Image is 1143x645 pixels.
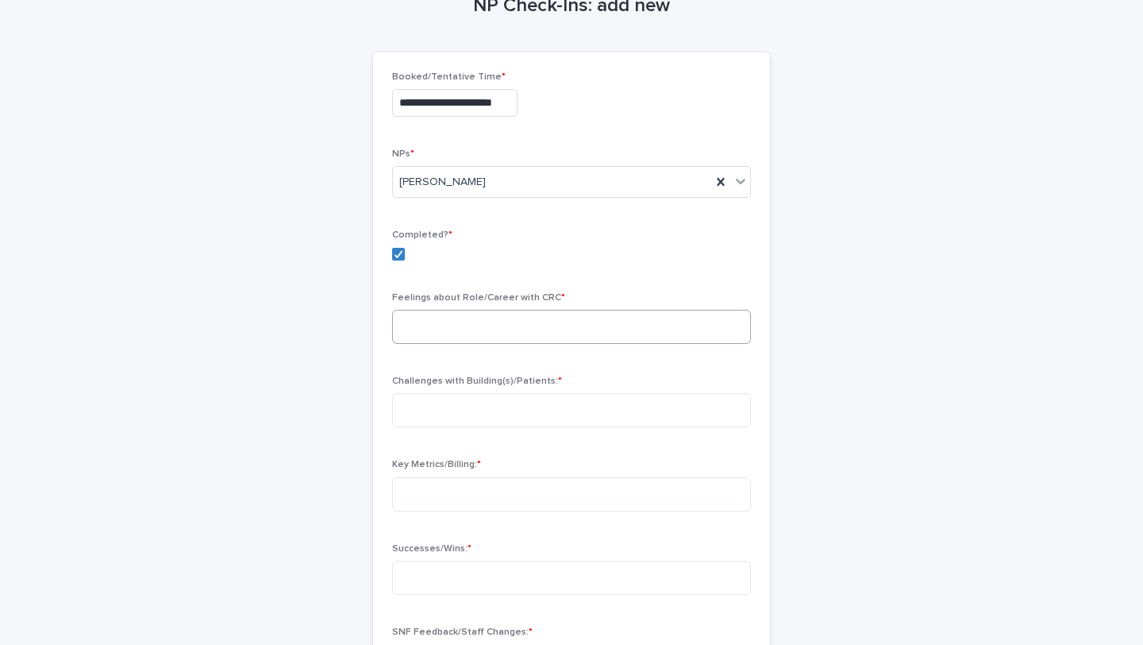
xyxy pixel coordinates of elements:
[399,174,486,191] span: [PERSON_NAME]
[392,544,471,554] span: Successes/Wins:
[392,293,565,303] span: Feelings about Role/Career with CRC
[392,460,481,469] span: Key Metrics/Billing:
[392,377,562,386] span: Challenges with Building(s)/Patients:
[392,628,533,637] span: SNF Feedback/Staff Changes:
[392,149,414,159] span: NPs
[392,230,452,240] span: Completed?
[392,72,506,82] span: Booked/Tentative Time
